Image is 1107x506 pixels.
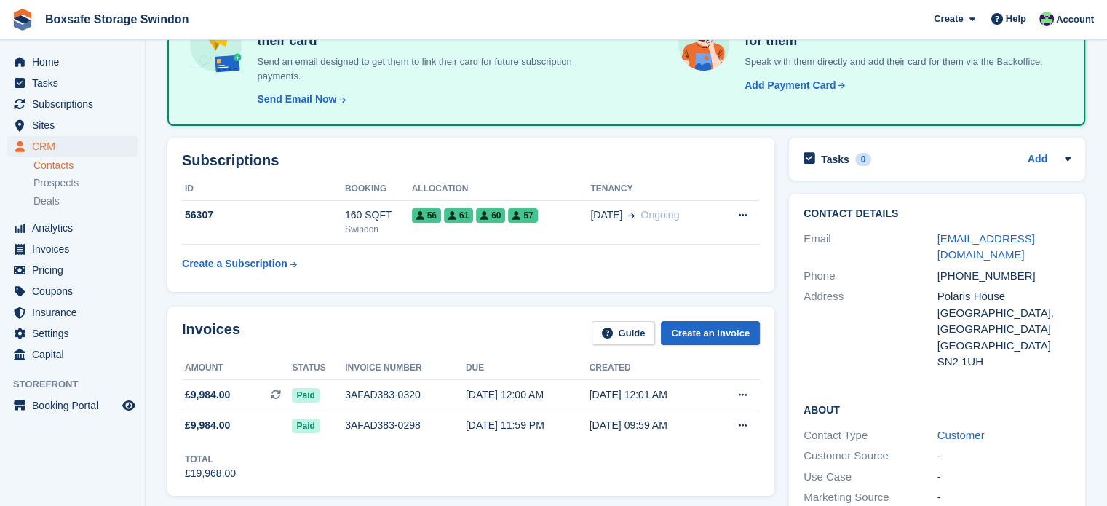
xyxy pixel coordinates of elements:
span: Invoices [32,239,119,259]
span: Subscriptions [32,94,119,114]
span: CRM [32,136,119,157]
div: [DATE] 09:59 AM [590,418,713,433]
span: Home [32,52,119,72]
img: stora-icon-8386f47178a22dfd0bd8f6a31ec36ba5ce8667c1dd55bd0f319d3a0aa187defe.svg [12,9,33,31]
div: Polaris House [937,288,1071,305]
img: Kim Virabi [1039,12,1054,26]
div: [DATE] 12:00 AM [466,387,590,403]
a: Customer [937,429,985,441]
div: Swindon [345,223,412,236]
a: menu [7,395,138,416]
span: Account [1056,12,1094,27]
h2: Contact Details [804,208,1071,220]
h2: Subscriptions [182,152,760,169]
th: Amount [182,357,292,380]
span: Coupons [32,281,119,301]
div: Address [804,288,937,371]
div: - [937,448,1071,465]
div: - [937,489,1071,506]
div: Send Email Now [257,92,336,107]
span: Pricing [32,260,119,280]
a: Guide [592,321,656,345]
span: Prospects [33,176,79,190]
a: menu [7,115,138,135]
a: Add [1028,151,1047,168]
a: menu [7,52,138,72]
span: [DATE] [590,207,622,223]
p: Send an email designed to get them to link their card for future subscription payments. [251,55,616,83]
a: menu [7,323,138,344]
span: Analytics [32,218,119,238]
a: menu [7,302,138,323]
a: menu [7,260,138,280]
span: 56 [412,208,441,223]
div: Create a Subscription [182,256,287,272]
span: 57 [508,208,537,223]
div: Phone [804,268,937,285]
th: Tenancy [590,178,716,201]
span: £9,984.00 [185,387,230,403]
a: menu [7,239,138,259]
span: Tasks [32,73,119,93]
img: send-email-b5881ef4c8f827a638e46e229e590028c7e36e3a6c99d2365469aff88783de13.svg [186,16,245,75]
span: Paid [292,419,319,433]
th: Created [590,357,713,380]
span: Insurance [32,302,119,323]
a: menu [7,73,138,93]
th: Due [466,357,590,380]
a: Contacts [33,159,138,173]
div: [DATE] 12:01 AM [590,387,713,403]
span: Settings [32,323,119,344]
span: 61 [444,208,473,223]
span: Help [1006,12,1026,26]
h2: About [804,402,1071,416]
th: ID [182,178,345,201]
span: Paid [292,388,319,403]
a: menu [7,136,138,157]
div: 0 [855,153,872,166]
a: Create a Subscription [182,250,297,277]
span: Ongoing [640,209,679,221]
a: [EMAIL_ADDRESS][DOMAIN_NAME] [937,232,1035,261]
span: Booking Portal [32,395,119,416]
span: Capital [32,344,119,365]
p: Speak with them directly and add their card for them via the Backoffice. [739,55,1066,69]
a: Deals [33,194,138,209]
h2: Invoices [182,321,240,345]
div: 3AFAD383-0320 [345,387,466,403]
th: Booking [345,178,412,201]
div: 160 SQFT [345,207,412,223]
span: 60 [476,208,505,223]
div: SN2 1UH [937,354,1071,371]
img: get-in-touch-e3e95b6451f4e49772a6039d3abdde126589d6f45a760754adfa51be33bf0f70.svg [675,16,733,74]
span: Create [934,12,963,26]
div: [PHONE_NUMBER] [937,268,1071,285]
div: Add Payment Card [745,78,836,93]
div: Email [804,231,937,264]
a: menu [7,281,138,301]
th: Invoice number [345,357,466,380]
div: Use Case [804,469,937,486]
span: Deals [33,194,60,208]
div: [DATE] 11:59 PM [466,418,590,433]
div: Customer Source [804,448,937,465]
a: menu [7,218,138,238]
a: Boxsafe Storage Swindon [39,7,194,31]
a: menu [7,344,138,365]
span: £9,984.00 [185,418,230,433]
a: menu [7,94,138,114]
a: Add Payment Card [739,78,846,93]
div: Total [185,453,236,466]
h2: Tasks [821,153,849,166]
div: £19,968.00 [185,466,236,481]
th: Allocation [412,178,591,201]
th: Status [292,357,345,380]
div: Contact Type [804,427,937,444]
div: [GEOGRAPHIC_DATA] [937,338,1071,355]
div: Marketing Source [804,489,937,506]
div: [GEOGRAPHIC_DATA], [GEOGRAPHIC_DATA] [937,305,1071,338]
a: Create an Invoice [661,321,760,345]
div: 56307 [182,207,345,223]
div: 3AFAD383-0298 [345,418,466,433]
a: Prospects [33,175,138,191]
